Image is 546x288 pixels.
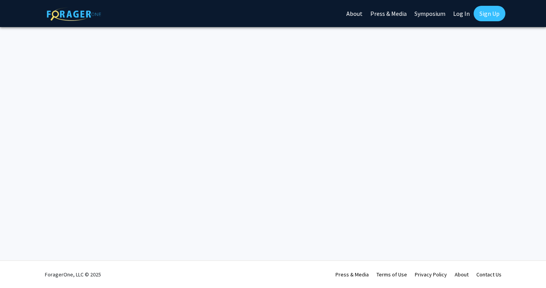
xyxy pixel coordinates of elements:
img: ForagerOne Logo [47,7,101,21]
a: Contact Us [476,271,501,278]
a: Press & Media [335,271,369,278]
a: Privacy Policy [415,271,447,278]
a: Sign Up [474,6,505,21]
a: About [455,271,469,278]
div: ForagerOne, LLC © 2025 [45,261,101,288]
a: Terms of Use [377,271,407,278]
